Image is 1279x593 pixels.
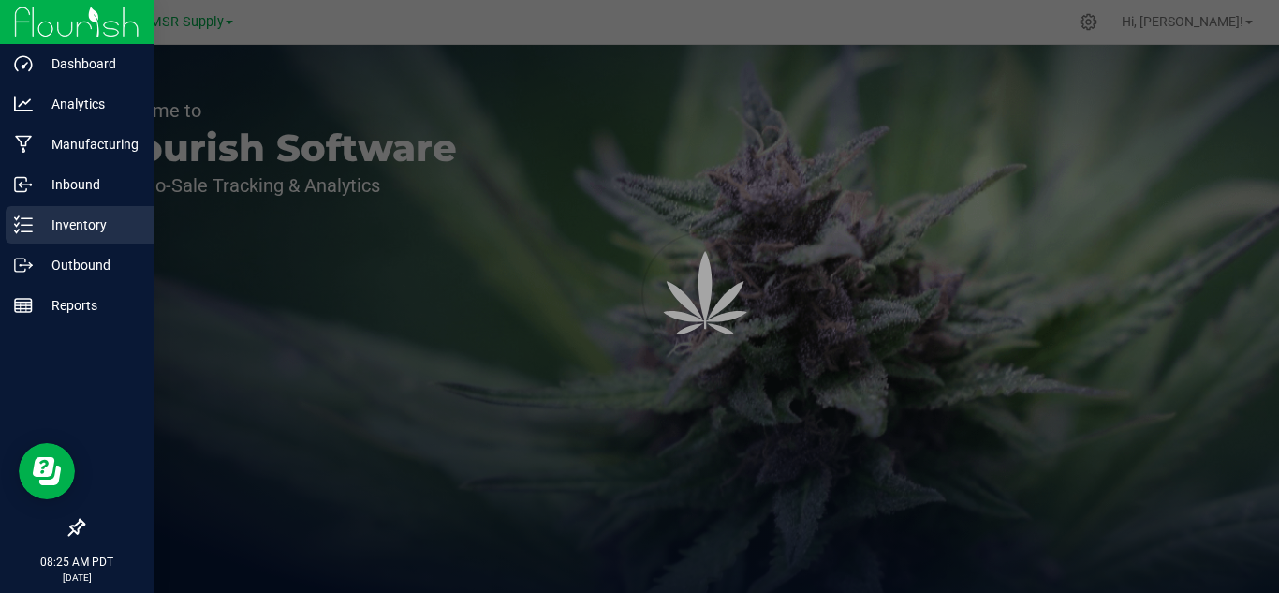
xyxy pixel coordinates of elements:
p: Inventory [33,214,145,236]
inline-svg: Reports [14,296,33,315]
inline-svg: Outbound [14,256,33,274]
p: Inbound [33,173,145,196]
iframe: Resource center [19,443,75,499]
inline-svg: Analytics [14,95,33,113]
p: Reports [33,294,145,317]
p: 08:25 AM PDT [8,554,145,571]
p: Dashboard [33,52,145,75]
inline-svg: Inventory [14,215,33,234]
inline-svg: Inbound [14,175,33,194]
p: Outbound [33,254,145,276]
inline-svg: Dashboard [14,54,33,73]
p: [DATE] [8,571,145,585]
p: Analytics [33,93,145,115]
p: Manufacturing [33,133,145,156]
inline-svg: Manufacturing [14,135,33,154]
